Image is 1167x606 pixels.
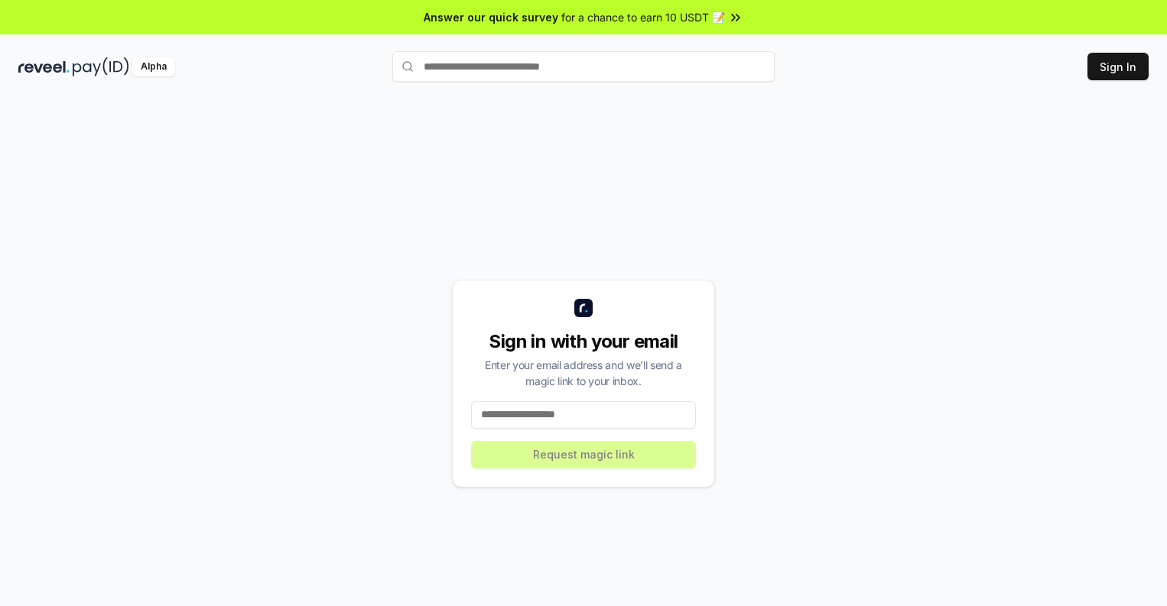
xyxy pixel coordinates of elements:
[424,9,558,25] span: Answer our quick survey
[561,9,725,25] span: for a chance to earn 10 USDT 📝
[1087,53,1149,80] button: Sign In
[471,357,696,389] div: Enter your email address and we’ll send a magic link to your inbox.
[73,57,129,76] img: pay_id
[18,57,70,76] img: reveel_dark
[574,299,593,317] img: logo_small
[132,57,175,76] div: Alpha
[471,329,696,354] div: Sign in with your email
